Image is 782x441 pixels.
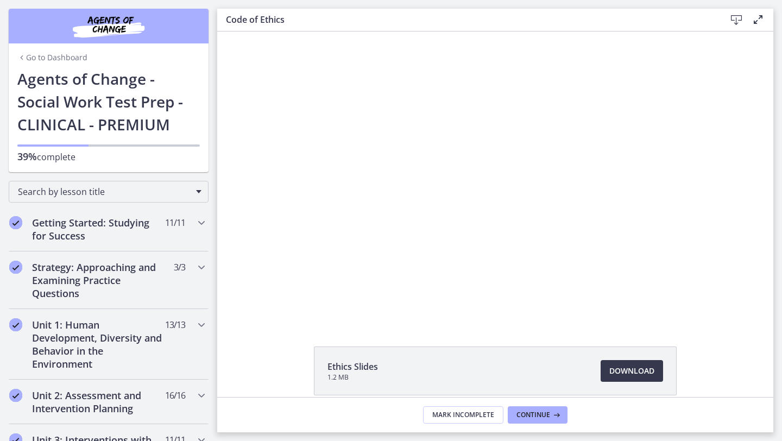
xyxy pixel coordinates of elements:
span: 1.2 MB [327,373,378,382]
span: 13 / 13 [165,318,185,331]
i: Completed [9,389,22,402]
span: 11 / 11 [165,216,185,229]
iframe: Video Lesson [217,31,773,322]
span: 3 / 3 [174,261,185,274]
span: Download [609,364,654,377]
span: Ethics Slides [327,360,378,373]
h2: Unit 2: Assessment and Intervention Planning [32,389,165,415]
img: Agents of Change Social Work Test Prep [43,13,174,39]
a: Go to Dashboard [17,52,87,63]
i: Completed [9,261,22,274]
button: Mark Incomplete [423,406,503,424]
i: Completed [9,318,22,331]
p: complete [17,150,200,163]
button: Continue [508,406,567,424]
h1: Agents of Change - Social Work Test Prep - CLINICAL - PREMIUM [17,67,200,136]
div: Search by lesson title [9,181,209,203]
span: Search by lesson title [18,186,191,198]
a: Download [601,360,663,382]
span: Continue [516,411,550,419]
i: Completed [9,216,22,229]
span: 16 / 16 [165,389,185,402]
span: Mark Incomplete [432,411,494,419]
h2: Strategy: Approaching and Examining Practice Questions [32,261,165,300]
span: 39% [17,150,37,163]
h3: Code of Ethics [226,13,708,26]
h2: Getting Started: Studying for Success [32,216,165,242]
h2: Unit 1: Human Development, Diversity and Behavior in the Environment [32,318,165,370]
